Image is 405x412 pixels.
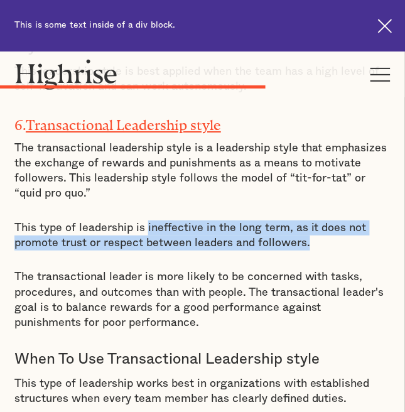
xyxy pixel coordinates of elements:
p: This type of leadership is ineffective in the long term, as it does not promote trust or respect ... [14,220,391,251]
img: Highrise logo [14,59,118,90]
a: Transactional Leadership style [26,117,221,126]
img: Cross icon [378,19,392,33]
h3: When To Use Transactional Leadership style [14,350,391,369]
p: The transactional leadership style is a leadership style that emphasizes the exchange of rewards ... [14,141,391,202]
p: This type of leadership works best in organizations with established structures when every team m... [14,376,391,407]
h2: 6. [14,113,391,131]
p: The transactional leader is more likely to be concerned with tasks, procedures, and outcomes than... [14,269,391,330]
